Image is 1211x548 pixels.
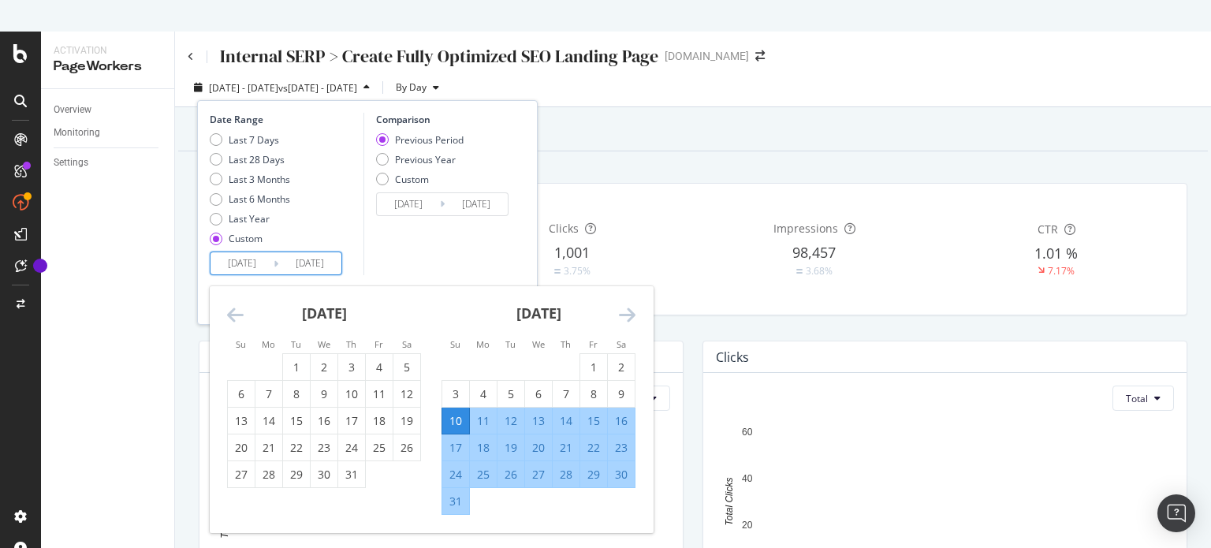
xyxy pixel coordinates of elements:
[229,192,290,206] div: Last 6 Months
[554,269,561,274] img: Equal
[338,354,366,381] td: Choose Thursday, July 3, 2025 as your check-in date. It’s available.
[497,434,525,461] td: Selected. Tuesday, August 19, 2025
[338,381,366,408] td: Choose Thursday, July 10, 2025 as your check-in date. It’s available.
[210,212,290,226] div: Last Year
[608,354,635,381] td: Choose Saturday, August 2, 2025 as your check-in date. It’s available.
[54,102,91,118] div: Overview
[283,386,310,402] div: 8
[210,286,653,533] div: Calendar
[54,58,162,76] div: PageWorkers
[346,338,356,350] small: Th
[366,354,393,381] td: Choose Friday, July 4, 2025 as your check-in date. It’s available.
[389,80,427,94] span: By Day
[228,413,255,429] div: 13
[1048,264,1075,278] div: 7.17%
[228,408,255,434] td: Choose Sunday, July 13, 2025 as your check-in date. It’s available.
[210,192,290,206] div: Last 6 Months
[318,338,330,350] small: We
[278,252,341,274] input: End Date
[1157,494,1195,532] div: Open Intercom Messenger
[376,153,464,166] div: Previous Year
[376,133,464,147] div: Previous Period
[227,305,244,325] div: Move backward to switch to the previous month.
[54,44,162,58] div: Activation
[497,461,525,488] td: Selected. Tuesday, August 26, 2025
[742,473,753,484] text: 40
[228,440,255,456] div: 20
[210,113,360,126] div: Date Range
[311,354,338,381] td: Choose Wednesday, July 2, 2025 as your check-in date. It’s available.
[442,467,469,483] div: 24
[608,434,635,461] td: Selected. Saturday, August 23, 2025
[549,221,579,236] span: Clicks
[255,413,282,429] div: 14
[553,440,579,456] div: 21
[229,212,270,226] div: Last Year
[283,360,310,375] div: 1
[376,113,513,126] div: Comparison
[255,386,282,402] div: 7
[311,440,337,456] div: 23
[188,75,376,100] button: [DATE] - [DATE]vs[DATE] - [DATE]
[283,461,311,488] td: Choose Tuesday, July 29, 2025 as your check-in date. It’s available.
[442,413,469,429] div: 10
[209,81,278,95] span: [DATE] - [DATE]
[188,52,194,62] a: Click to go back
[283,434,311,461] td: Choose Tuesday, July 22, 2025 as your check-in date. It’s available.
[470,461,497,488] td: Selected. Monday, August 25, 2025
[229,153,285,166] div: Last 28 Days
[283,354,311,381] td: Choose Tuesday, July 1, 2025 as your check-in date. It’s available.
[516,304,561,322] strong: [DATE]
[608,360,635,375] div: 2
[1038,222,1058,237] span: CTR
[608,386,635,402] div: 9
[228,386,255,402] div: 6
[54,155,88,171] div: Settings
[389,75,445,100] button: By Day
[228,467,255,483] div: 27
[580,386,607,402] div: 8
[806,264,833,278] div: 3.68%
[1126,392,1148,405] span: Total
[283,408,311,434] td: Choose Tuesday, July 15, 2025 as your check-in date. It’s available.
[395,153,456,166] div: Previous Year
[619,305,635,325] div: Move forward to switch to the next month.
[580,461,608,488] td: Selected. Friday, August 29, 2025
[617,338,626,350] small: Sa
[497,408,525,434] td: Selected. Tuesday, August 12, 2025
[210,173,290,186] div: Last 3 Months
[442,461,470,488] td: Selected. Sunday, August 24, 2025
[442,488,470,515] td: Selected. Sunday, August 31, 2025
[311,467,337,483] div: 30
[338,408,366,434] td: Choose Thursday, July 17, 2025 as your check-in date. It’s available.
[338,461,366,488] td: Choose Thursday, July 31, 2025 as your check-in date. It’s available.
[505,338,516,350] small: Tu
[525,461,553,488] td: Selected. Wednesday, August 27, 2025
[283,440,310,456] div: 22
[442,434,470,461] td: Selected. Sunday, August 17, 2025
[470,440,497,456] div: 18
[525,386,552,402] div: 6
[608,413,635,429] div: 16
[497,413,524,429] div: 12
[338,434,366,461] td: Choose Thursday, July 24, 2025 as your check-in date. It’s available.
[742,427,753,438] text: 60
[553,408,580,434] td: Selected. Thursday, August 14, 2025
[283,467,310,483] div: 29
[445,193,508,215] input: End Date
[1112,386,1174,411] button: Total
[395,133,464,147] div: Previous Period
[580,440,607,456] div: 22
[554,243,590,262] span: 1,001
[393,440,420,456] div: 26
[54,155,163,171] a: Settings
[311,408,338,434] td: Choose Wednesday, July 16, 2025 as your check-in date. It’s available.
[278,81,357,95] span: vs [DATE] - [DATE]
[724,478,735,526] text: Total Clicks
[755,50,765,62] div: arrow-right-arrow-left
[229,173,290,186] div: Last 3 Months
[393,434,421,461] td: Choose Saturday, July 26, 2025 as your check-in date. It’s available.
[366,381,393,408] td: Choose Friday, July 11, 2025 as your check-in date. It’s available.
[366,386,393,402] div: 11
[608,467,635,483] div: 30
